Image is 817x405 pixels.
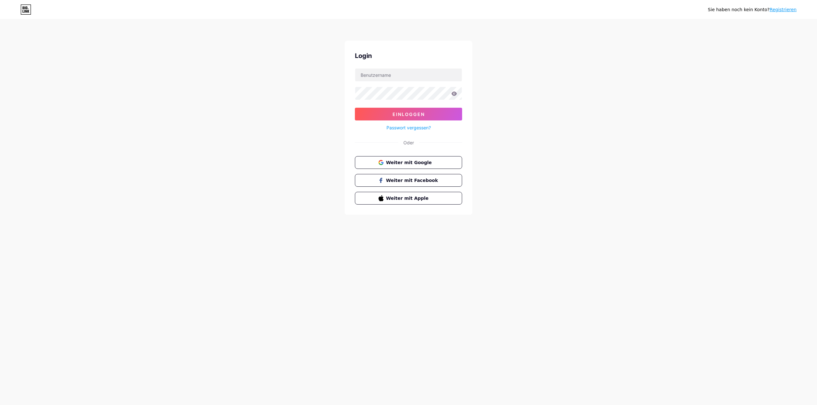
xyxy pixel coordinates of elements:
[386,196,429,201] font: Weiter mit Apple
[355,69,462,81] input: Benutzername
[355,52,372,60] font: Login
[386,124,431,131] a: Passwort vergessen?
[770,7,797,12] a: Registrieren
[386,178,438,183] font: Weiter mit Facebook
[708,7,769,12] font: Sie haben noch kein Konto?
[386,125,431,130] font: Passwort vergessen?
[393,112,425,117] font: Einloggen
[403,140,414,145] font: Oder
[355,174,462,187] button: Weiter mit Facebook
[355,192,462,205] button: Weiter mit Apple
[386,160,432,165] font: Weiter mit Google
[355,156,462,169] button: Weiter mit Google
[355,108,462,120] button: Einloggen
